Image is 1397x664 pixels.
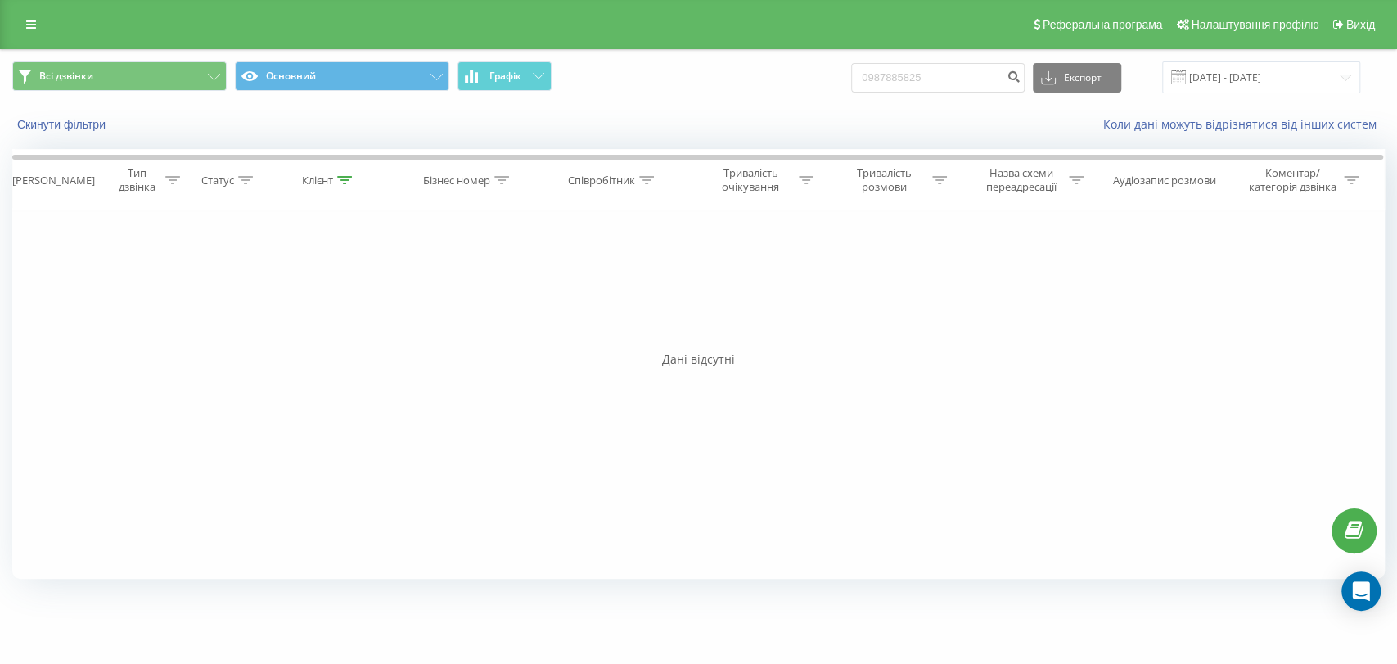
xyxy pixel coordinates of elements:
div: Open Intercom Messenger [1341,571,1381,611]
div: Аудіозапис розмови [1113,174,1216,187]
button: Графік [457,61,552,91]
div: Тривалість розмови [840,166,928,194]
span: Всі дзвінки [39,70,93,83]
div: Статус [201,174,234,187]
div: Тип дзвінка [113,166,161,194]
div: Бізнес номер [423,174,490,187]
span: Графік [489,70,521,82]
span: Реферальна програма [1043,18,1163,31]
input: Пошук за номером [851,63,1025,93]
button: Основний [235,61,449,91]
div: Співробітник [568,174,635,187]
a: Коли дані можуть відрізнятися вiд інших систем [1103,116,1385,132]
div: Дані відсутні [12,351,1385,368]
div: Тривалість очікування [707,166,795,194]
div: Клієнт [302,174,333,187]
button: Всі дзвінки [12,61,227,91]
div: Коментар/категорія дзвінка [1244,166,1340,194]
span: Вихід [1346,18,1375,31]
button: Експорт [1033,63,1121,93]
button: Скинути фільтри [12,117,114,132]
span: Налаштування профілю [1191,18,1318,31]
div: [PERSON_NAME] [12,174,95,187]
div: Назва схеми переадресації [977,166,1065,194]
